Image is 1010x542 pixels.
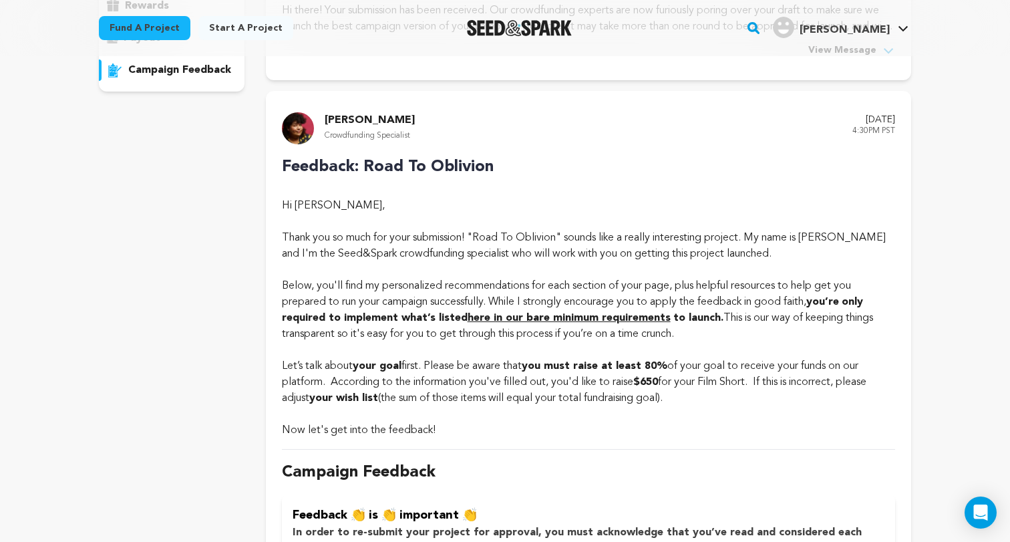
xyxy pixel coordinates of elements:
[800,25,890,35] span: [PERSON_NAME]
[770,14,911,38] a: Doyle K.'s Profile
[673,313,723,323] strong: to launch.
[99,59,244,81] button: campaign feedback
[325,128,415,144] p: Crowdfunding Specialist
[522,361,667,372] strong: you must raise at least 80%
[293,506,884,525] p: Feedback 👏 is 👏 important 👏
[467,20,572,36] a: Seed&Spark Homepage
[198,16,293,40] a: Start a project
[128,62,231,78] p: campaign feedback
[99,16,190,40] a: Fund a project
[282,460,895,485] p: Campaign Feedback
[852,112,895,128] p: [DATE]
[309,393,378,404] strong: your wish list
[282,278,895,342] div: Below, you'll find my personalized recommendations for each section of your page, plus helpful re...
[353,361,401,372] strong: your goal
[770,14,911,42] span: Doyle K.'s Profile
[468,313,671,323] a: here in our bare minimum requirements
[773,17,794,38] img: user.png
[852,124,895,139] p: 4:30PM PST
[282,297,863,323] strong: only required to implement what’s listed
[467,20,572,36] img: Seed&Spark Logo Dark Mode
[282,198,895,262] div: Hi [PERSON_NAME], Thank you so much for your submission! "Road To Oblivion" sounds like a really ...
[633,377,658,388] strong: $650
[773,17,890,38] div: Doyle K.'s Profile
[965,497,997,529] div: Open Intercom Messenger
[806,297,839,307] strong: you’re
[282,112,314,144] img: 9732bf93d350c959.jpg
[325,112,415,128] p: [PERSON_NAME]
[282,155,895,179] p: Feedback: Road To Oblivion
[282,422,895,438] div: Now let's get into the feedback!
[282,358,895,406] div: Let’s talk about first. Please be aware that of your goal to receive your funds on our platform. ...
